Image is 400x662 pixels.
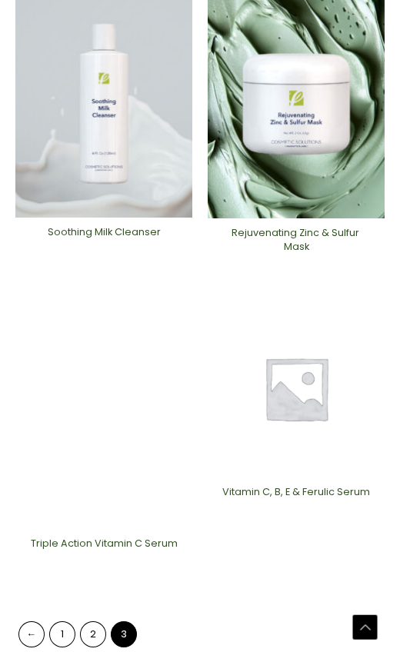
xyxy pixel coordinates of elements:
img: Placeholder [208,300,385,477]
h2: Vitamin C, B, E & Ferulic Serum [219,485,372,512]
h2: Triple Action ​Vitamin C ​Serum [27,537,180,564]
h2: Rejuvenating Zinc & Sulfur ​Mask [219,226,372,253]
a: Triple Action ​Vitamin C ​Serum [27,537,180,568]
span: Page 3 [111,621,137,647]
a: Rejuvenating Zinc & Sulfur ​Mask [219,226,372,258]
h2: Soothing Milk Cleanser [27,225,180,252]
a: ← [18,621,45,647]
a: Vitamin C, B, E & Ferulic Serum [219,485,372,517]
img: Triple Action ​Vitamin C ​Serum [15,300,192,528]
a: Page 1 [49,621,75,647]
nav: Product Pagination [15,620,385,654]
a: Soothing Milk Cleanser [27,225,180,257]
a: Page 2 [80,621,106,647]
